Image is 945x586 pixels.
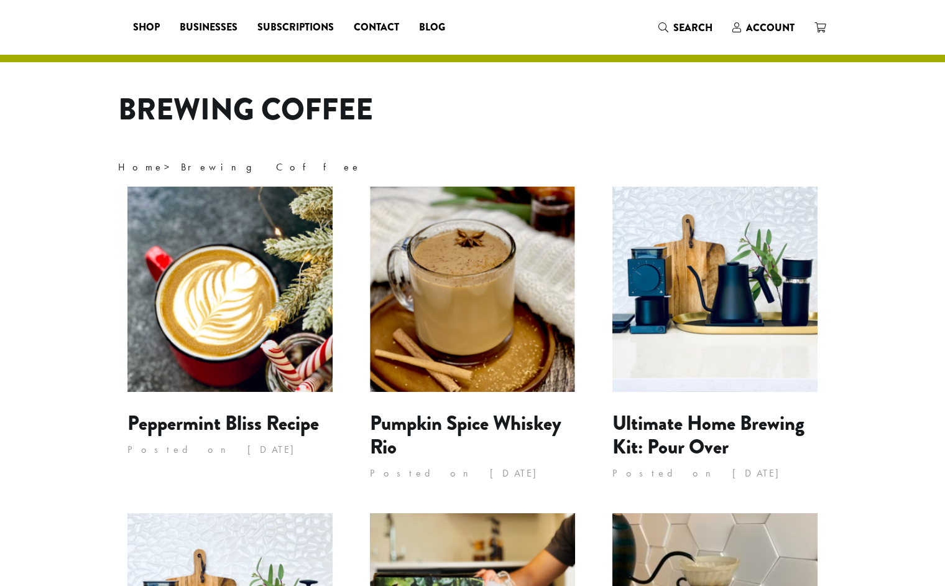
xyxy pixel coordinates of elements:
span: Contact [354,20,399,35]
span: Shop [133,20,160,35]
a: Pumpkin Spice Whiskey Rio [370,409,561,462]
a: Blog [409,17,455,37]
span: Brewing Coffee [181,160,361,174]
a: Peppermint Bliss Recipe [127,409,319,438]
img: Peppermint Bliss Recipe [127,187,333,392]
a: Search [648,17,722,38]
span: Search [673,21,712,35]
p: Posted on [DATE] [370,464,575,483]
a: Contact [344,17,409,37]
span: > [118,160,361,174]
a: Home [118,160,164,174]
span: Subscriptions [257,20,334,35]
img: Pumpkin Spice Whiskey Rio [370,187,575,392]
a: Account [722,17,804,38]
p: Posted on [DATE] [127,440,333,459]
p: Posted on [DATE] [612,464,818,483]
a: Subscriptions [247,17,344,37]
h1: Brewing Coffee [118,92,827,128]
span: Account [746,21,795,35]
img: Ultimate Home Brewing Kit: Pour Over [612,187,818,392]
a: Businesses [170,17,247,37]
span: Blog [419,20,445,35]
a: Ultimate Home Brewing Kit: Pour Over [612,409,804,462]
span: Businesses [180,20,237,35]
a: Shop [123,17,170,37]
